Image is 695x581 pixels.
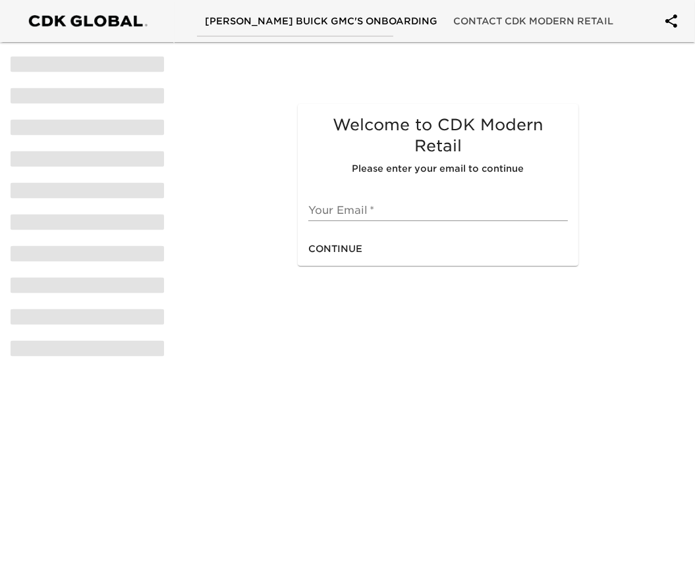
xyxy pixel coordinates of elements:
[655,5,687,37] button: account of current user
[308,114,568,157] h5: Welcome to CDK Modern Retail
[303,237,368,261] button: Continue
[205,13,437,30] span: [PERSON_NAME] Buick GMC's Onboarding
[453,13,613,30] span: Contact CDK Modern Retail
[308,162,568,176] h6: Please enter your email to continue
[308,241,362,257] span: Continue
